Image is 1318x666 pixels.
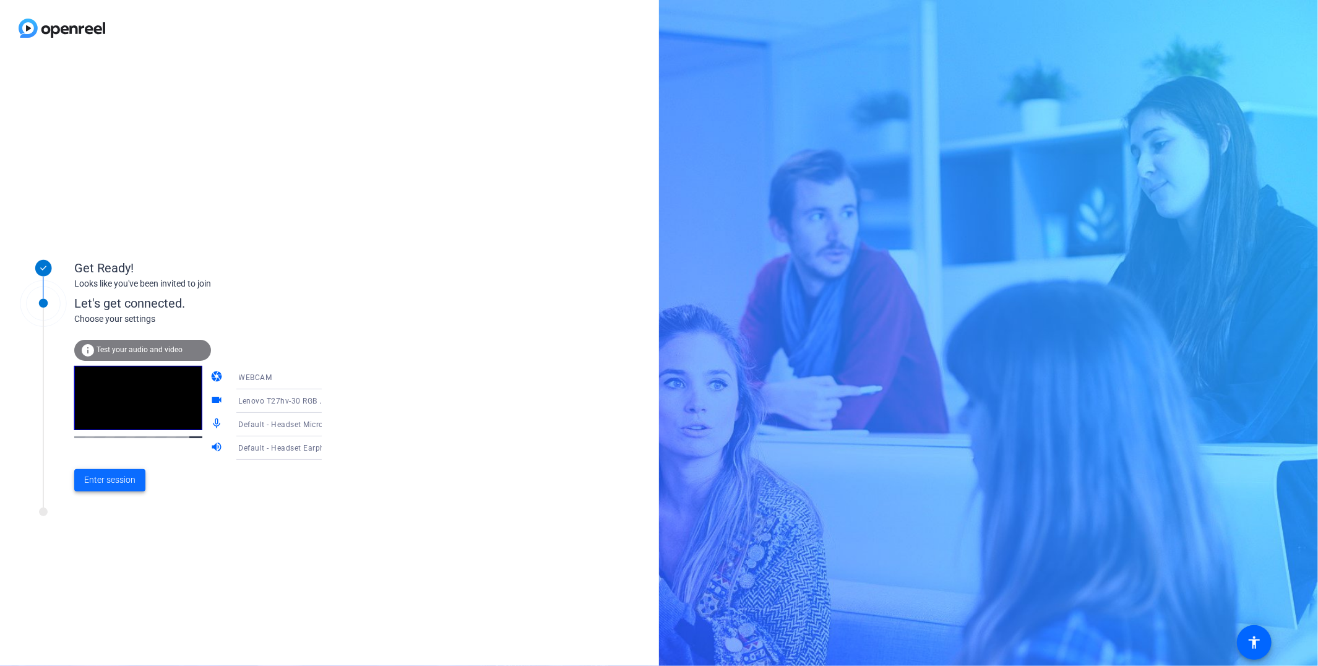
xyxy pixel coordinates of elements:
[74,294,347,313] div: Let's get connected.
[211,417,226,432] mat-icon: mic_none
[239,396,396,405] span: Lenovo T27hv-30 RGB Webcam (17ef:483d)
[74,313,347,326] div: Choose your settings
[97,345,183,354] span: Test your audio and video
[211,394,226,409] mat-icon: videocam
[80,343,95,358] mat-icon: info
[239,419,455,429] span: Default - Headset Microphone (Jabra Link 390) (0b0e:2e57)
[211,441,226,456] mat-icon: volume_up
[1247,635,1262,650] mat-icon: accessibility
[84,474,136,487] span: Enter session
[74,259,322,277] div: Get Ready!
[74,277,322,290] div: Looks like you've been invited to join
[211,370,226,385] mat-icon: camera
[74,469,145,491] button: Enter session
[239,443,447,452] span: Default - Headset Earphone (Jabra Link 390) (0b0e:2e57)
[239,373,272,382] span: WEBCAM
